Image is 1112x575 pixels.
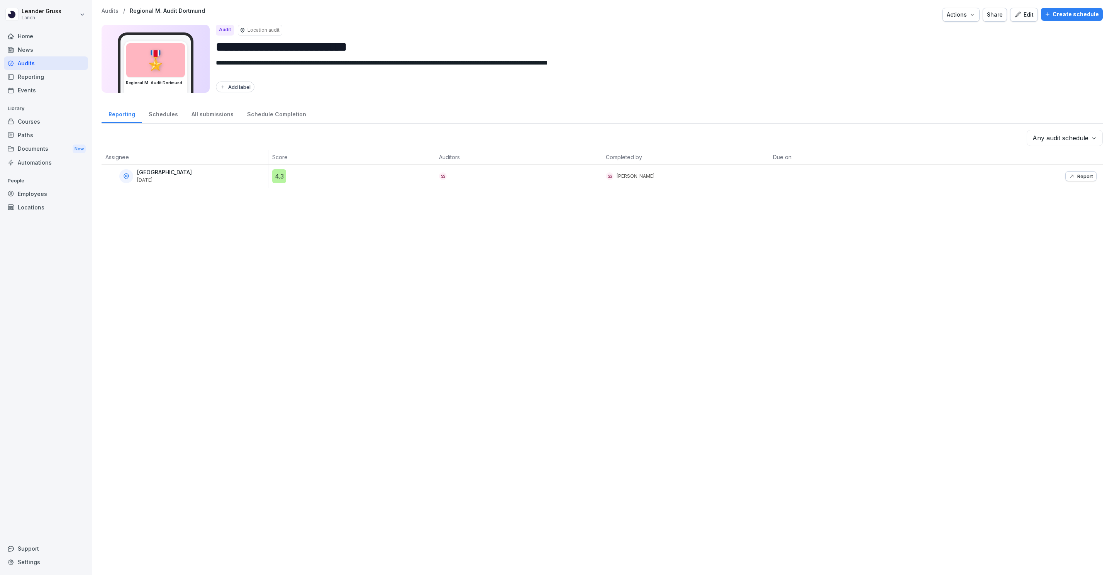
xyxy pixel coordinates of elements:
p: [GEOGRAPHIC_DATA] [137,169,192,176]
a: Audits [102,8,119,14]
p: People [4,175,88,187]
div: 4.3 [272,169,286,183]
button: Create schedule [1041,8,1103,21]
div: SS [439,172,447,180]
p: Library [4,102,88,115]
div: Share [987,10,1003,19]
p: Assignee [105,153,264,161]
div: Edit [1014,10,1034,19]
p: [DATE] [137,177,192,183]
div: Create schedule [1045,10,1099,19]
th: Due on: [769,150,936,165]
button: Report [1065,171,1097,181]
p: Leander Gruss [22,8,61,15]
button: Edit [1010,8,1038,22]
a: DocumentsNew [4,142,88,156]
a: Events [4,83,88,97]
a: All submissions [185,104,240,123]
th: Auditors [435,150,602,165]
p: Completed by [606,153,765,161]
a: Courses [4,115,88,128]
div: Add label [220,84,251,90]
a: Automations [4,156,88,169]
div: Actions [947,10,975,19]
a: Locations [4,201,88,214]
p: Location audit [247,27,280,34]
button: Actions [942,8,980,22]
a: Audits [4,56,88,70]
p: Report [1077,173,1093,179]
p: [PERSON_NAME] [617,173,654,180]
a: Home [4,29,88,43]
p: Lanch [22,15,61,20]
button: Share [983,8,1007,22]
div: Audit [216,25,234,36]
a: Reporting [102,104,142,123]
a: Regional M. Audit Dortmund [130,8,205,14]
a: Schedule Completion [240,104,313,123]
div: Documents [4,142,88,156]
a: Employees [4,187,88,201]
div: New [73,145,86,153]
p: / [123,8,125,14]
h3: Regional M. Audit Dortmund [126,80,185,86]
div: Support [4,542,88,555]
button: Add label [216,82,254,92]
p: Score [272,153,431,161]
a: Schedules [142,104,185,123]
a: News [4,43,88,56]
div: 🎖️ [126,43,185,77]
div: SS [606,172,614,180]
a: Paths [4,128,88,142]
a: Settings [4,555,88,569]
a: Reporting [4,70,88,83]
